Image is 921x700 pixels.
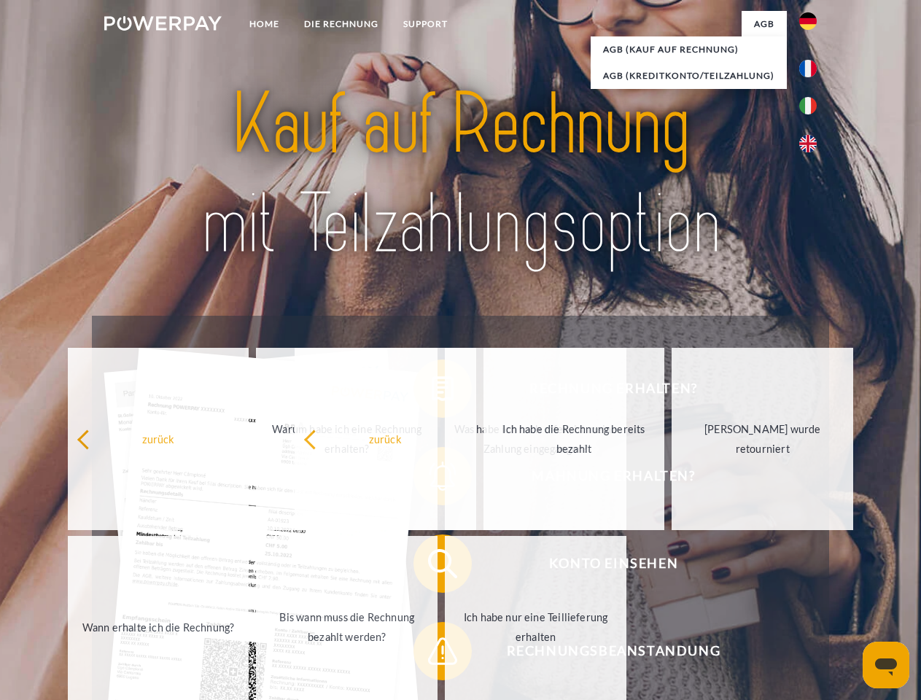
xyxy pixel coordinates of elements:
div: Bis wann muss die Rechnung bezahlt werden? [265,607,429,647]
img: it [799,97,817,114]
a: SUPPORT [391,11,460,37]
a: Home [237,11,292,37]
img: en [799,135,817,152]
a: AGB (Kreditkonto/Teilzahlung) [591,63,787,89]
img: logo-powerpay-white.svg [104,16,222,31]
a: agb [742,11,787,37]
div: Warum habe ich eine Rechnung erhalten? [265,419,429,459]
img: title-powerpay_de.svg [139,70,782,279]
div: zurück [303,429,467,448]
a: AGB (Kauf auf Rechnung) [591,36,787,63]
div: Ich habe nur eine Teillieferung erhalten [454,607,618,647]
div: Wann erhalte ich die Rechnung? [77,617,241,637]
img: de [799,12,817,30]
img: fr [799,60,817,77]
iframe: Schaltfläche zum Öffnen des Messaging-Fensters [863,642,909,688]
div: [PERSON_NAME] wurde retourniert [680,419,844,459]
div: Ich habe die Rechnung bereits bezahlt [492,419,656,459]
div: zurück [77,429,241,448]
a: DIE RECHNUNG [292,11,391,37]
